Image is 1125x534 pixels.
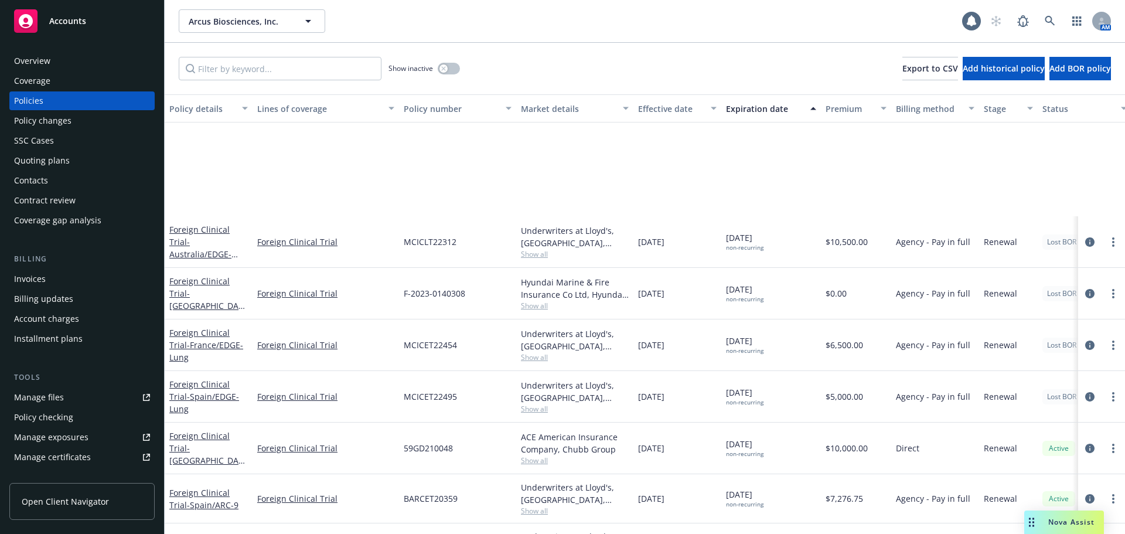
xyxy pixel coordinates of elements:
[9,428,155,447] span: Manage exposures
[1011,9,1035,33] a: Report a Bug
[638,103,704,115] div: Effective date
[169,339,243,363] span: - France/EDGE-Lung
[257,390,394,403] a: Foreign Clinical Trial
[726,232,763,251] span: [DATE]
[9,468,155,487] a: Manage claims
[826,287,847,300] span: $0.00
[257,287,394,300] a: Foreign Clinical Trial
[179,57,381,80] input: Filter by keyword...
[1049,63,1111,74] span: Add BOR policy
[14,72,50,90] div: Coverage
[169,487,238,511] a: Foreign Clinical Trial
[169,327,243,363] a: Foreign Clinical Trial
[9,191,155,210] a: Contract review
[963,63,1045,74] span: Add historical policy
[404,103,499,115] div: Policy number
[14,428,88,447] div: Manage exposures
[169,443,245,478] span: - [GEOGRAPHIC_DATA]/ARC-9
[1106,441,1120,455] a: more
[388,63,433,73] span: Show inactive
[638,492,664,505] span: [DATE]
[521,249,629,259] span: Show all
[1047,340,1076,351] span: Lost BOR
[14,191,76,210] div: Contract review
[1047,494,1071,504] span: Active
[521,481,629,506] div: Underwriters at Lloyd's, [GEOGRAPHIC_DATA], [PERSON_NAME] of [GEOGRAPHIC_DATA], Clinical Trials I...
[726,335,763,355] span: [DATE]
[896,236,970,248] span: Agency - Pay in full
[169,379,239,414] a: Foreign Clinical Trial
[826,442,868,454] span: $10,000.00
[257,442,394,454] a: Foreign Clinical Trial
[9,72,155,90] a: Coverage
[896,442,919,454] span: Direct
[257,103,381,115] div: Lines of coverage
[9,111,155,130] a: Policy changes
[404,390,457,403] span: MCICET22495
[9,131,155,150] a: SSC Cases
[399,94,516,123] button: Policy number
[984,287,1017,300] span: Renewal
[169,288,245,324] span: - [GEOGRAPHIC_DATA]/EDGE-Lung
[1083,235,1097,249] a: circleInformation
[521,431,629,455] div: ACE American Insurance Company, Chubb Group
[891,94,979,123] button: Billing method
[896,287,970,300] span: Agency - Pay in full
[404,287,465,300] span: F-2023-0140308
[14,111,71,130] div: Policy changes
[169,224,231,272] a: Foreign Clinical Trial
[189,15,290,28] span: Arcus Biosciences, Inc.
[179,9,325,33] button: Arcus Biosciences, Inc.
[14,448,91,467] div: Manage certificates
[726,399,763,406] div: non-recurring
[1106,390,1120,404] a: more
[9,290,155,308] a: Billing updates
[516,94,633,123] button: Market details
[1083,390,1097,404] a: circleInformation
[726,244,763,251] div: non-recurring
[1047,443,1071,454] span: Active
[826,339,863,351] span: $6,500.00
[984,9,1008,33] a: Start snowing
[1047,392,1076,402] span: Lost BOR
[9,388,155,407] a: Manage files
[404,442,453,454] span: 59GD210048
[638,339,664,351] span: [DATE]
[14,151,70,170] div: Quoting plans
[1083,287,1097,301] a: circleInformation
[1106,338,1120,352] a: more
[169,275,243,324] a: Foreign Clinical Trial
[14,388,64,407] div: Manage files
[14,468,73,487] div: Manage claims
[14,211,101,230] div: Coverage gap analysis
[9,253,155,265] div: Billing
[984,492,1017,505] span: Renewal
[726,103,803,115] div: Expiration date
[14,290,73,308] div: Billing updates
[1083,441,1097,455] a: circleInformation
[1065,9,1089,33] a: Switch app
[14,171,48,190] div: Contacts
[521,328,629,352] div: Underwriters at Lloyd's, [GEOGRAPHIC_DATA], [PERSON_NAME] of [GEOGRAPHIC_DATA], Clinical Trials I...
[49,16,86,26] span: Accounts
[9,91,155,110] a: Policies
[826,236,868,248] span: $10,500.00
[521,455,629,465] span: Show all
[1047,288,1076,299] span: Lost BOR
[9,270,155,288] a: Invoices
[169,103,235,115] div: Policy details
[521,103,616,115] div: Market details
[726,450,763,458] div: non-recurring
[9,329,155,348] a: Installment plans
[896,103,962,115] div: Billing method
[896,339,970,351] span: Agency - Pay in full
[9,52,155,70] a: Overview
[1047,237,1076,247] span: Lost BOR
[521,225,629,249] div: Underwriters at Lloyd's, [GEOGRAPHIC_DATA], [PERSON_NAME] of [GEOGRAPHIC_DATA], Clinical Trials I...
[1049,57,1111,80] button: Add BOR policy
[9,5,155,38] a: Accounts
[253,94,399,123] button: Lines of coverage
[1106,492,1120,506] a: more
[257,339,394,351] a: Foreign Clinical Trial
[826,492,863,505] span: $7,276.75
